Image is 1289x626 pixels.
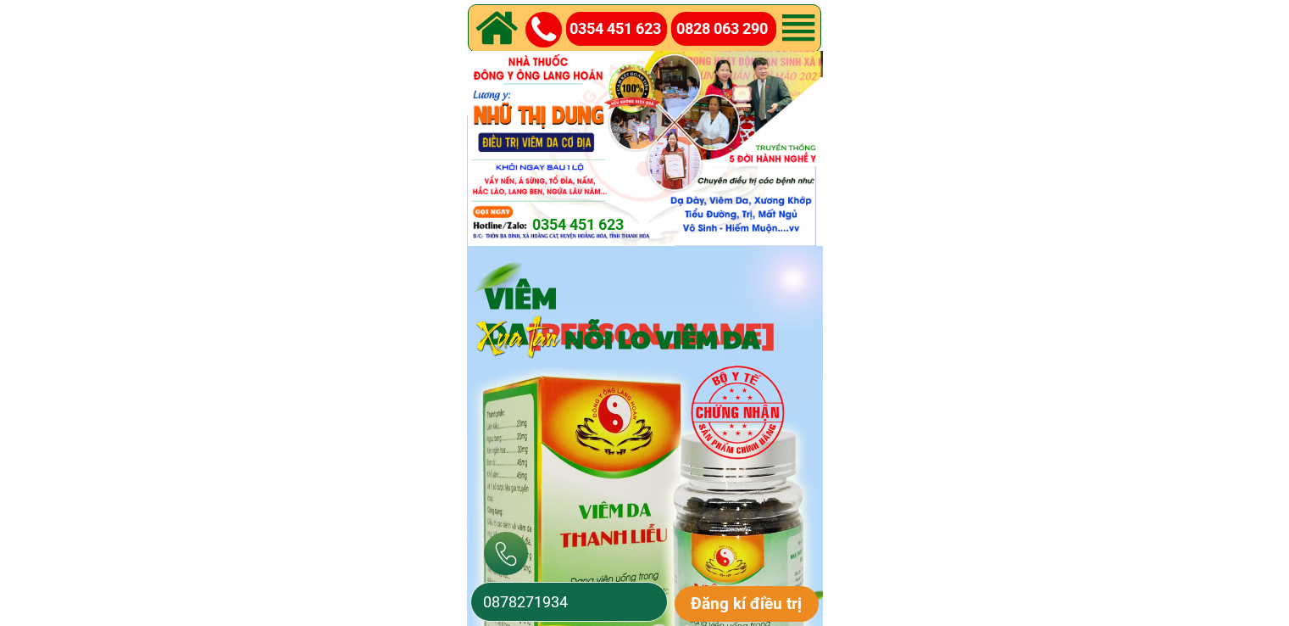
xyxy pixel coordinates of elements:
[569,17,670,42] a: 0354 451 623
[532,213,702,238] a: 0354 451 623
[485,279,842,350] h3: VIÊM DA
[479,583,659,621] input: Số điện thoại
[528,311,775,353] span: [PERSON_NAME]
[676,17,777,42] a: 0828 063 290
[675,586,820,622] p: Đăng kí điều trị
[564,323,858,354] h3: NỖI LO VIÊM DA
